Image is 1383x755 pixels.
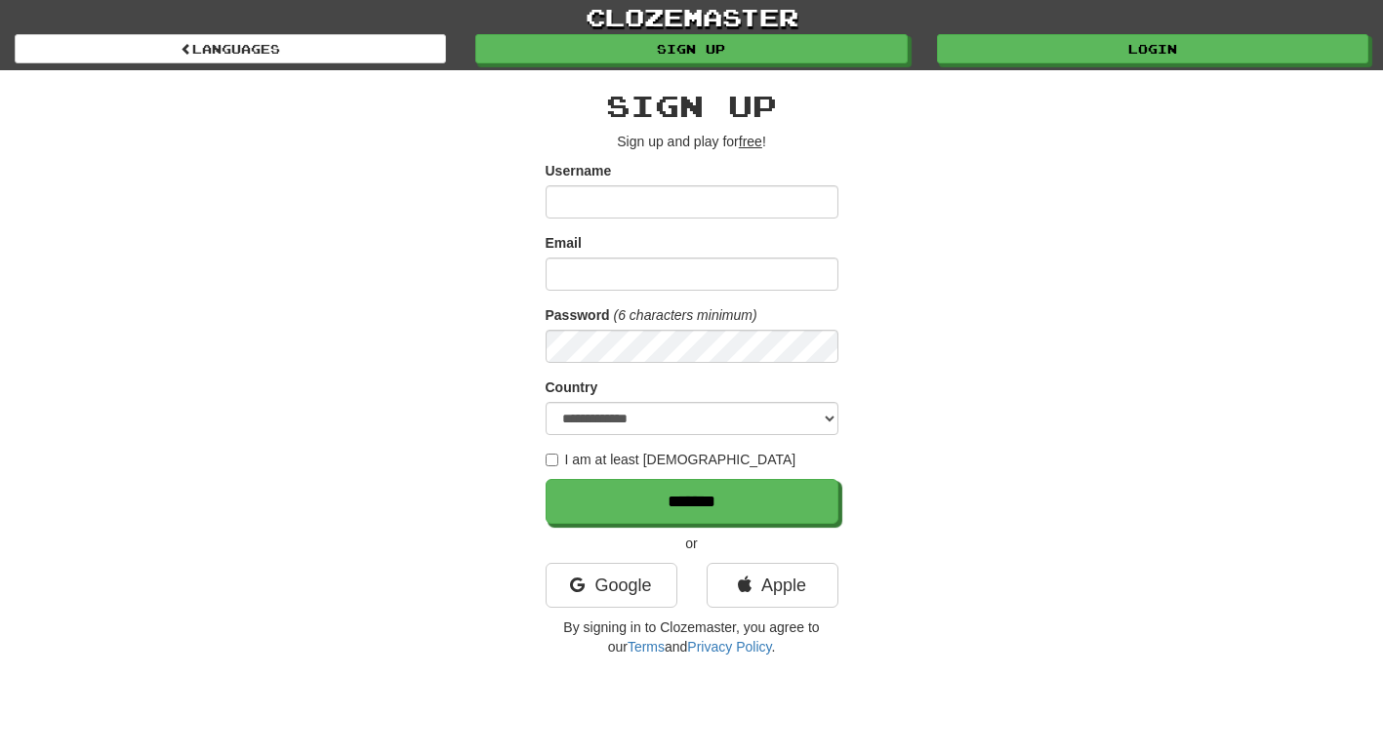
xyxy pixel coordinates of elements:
[546,617,838,656] p: By signing in to Clozemaster, you agree to our and .
[546,377,598,397] label: Country
[546,454,558,466] input: I am at least [DEMOGRAPHIC_DATA]
[546,161,612,180] label: Username
[546,233,582,253] label: Email
[475,34,907,63] a: Sign up
[546,563,677,608] a: Google
[546,534,838,553] p: or
[546,305,610,325] label: Password
[739,134,762,149] u: free
[546,90,838,122] h2: Sign up
[546,450,796,469] label: I am at least [DEMOGRAPHIC_DATA]
[614,307,757,323] em: (6 characters minimum)
[15,34,446,63] a: Languages
[628,639,665,655] a: Terms
[687,639,771,655] a: Privacy Policy
[707,563,838,608] a: Apple
[546,132,838,151] p: Sign up and play for !
[937,34,1368,63] a: Login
